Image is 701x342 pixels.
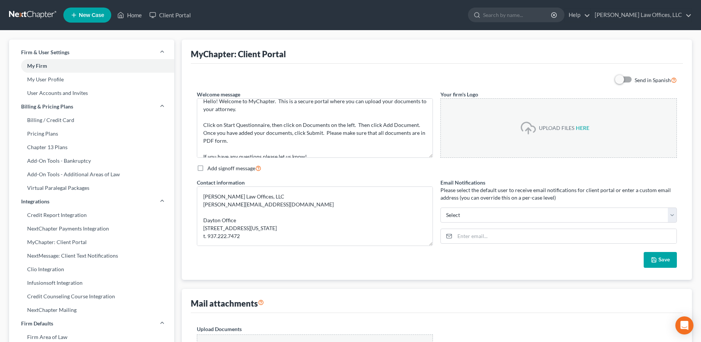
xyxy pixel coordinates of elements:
span: Send in Spanish [635,77,671,83]
span: Integrations [21,198,49,205]
a: Firm Defaults [9,317,174,330]
button: Save [644,252,677,268]
a: Add-On Tools - Bankruptcy [9,154,174,168]
a: Firm & User Settings [9,46,174,59]
div: Open Intercom Messenger [675,316,693,334]
a: Credit Counseling Course Integration [9,290,174,303]
a: Virtual Paralegal Packages [9,181,174,195]
span: Add signoff message [207,165,255,171]
a: NextChapter Mailing [9,303,174,317]
label: Welcome message [197,90,240,98]
a: Client Portal [146,8,195,22]
a: My User Profile [9,73,174,86]
a: Infusionsoft Integration [9,276,174,290]
a: User Accounts and Invites [9,86,174,100]
span: Firm Defaults [21,320,53,327]
a: Billing / Credit Card [9,113,174,127]
a: MyChapter: Client Portal [9,235,174,249]
label: Email Notifications [440,179,485,186]
label: Upload Documents [197,325,242,333]
a: Integrations [9,195,174,208]
div: MyChapter: Client Portal [191,49,286,60]
a: Clio Integration [9,263,174,276]
a: My Firm [9,59,174,73]
input: Enter email... [455,229,676,243]
a: Pricing Plans [9,127,174,140]
a: NextChapter Payments Integration [9,222,174,235]
div: Mail attachments [191,298,264,309]
a: [PERSON_NAME] Law Offices, LLC [591,8,692,22]
a: Credit Report Integration [9,208,174,222]
a: NextMessage: Client Text Notifications [9,249,174,263]
div: UPLOAD FILES [539,124,574,132]
label: Contact information [197,179,245,186]
a: Chapter 13 Plans [9,140,174,154]
span: Firm & User Settings [21,49,69,56]
a: Home [114,8,146,22]
a: Add-On Tools - Additional Areas of Law [9,168,174,181]
a: Help [565,8,590,22]
p: Please select the default user to receive email notifications for client portal or enter a custom... [440,186,677,202]
span: New Case [79,12,104,18]
input: Search by name... [483,8,552,22]
label: Your firm's Logo [440,90,677,98]
a: Billing & Pricing Plans [9,100,174,113]
span: Billing & Pricing Plans [21,103,73,110]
